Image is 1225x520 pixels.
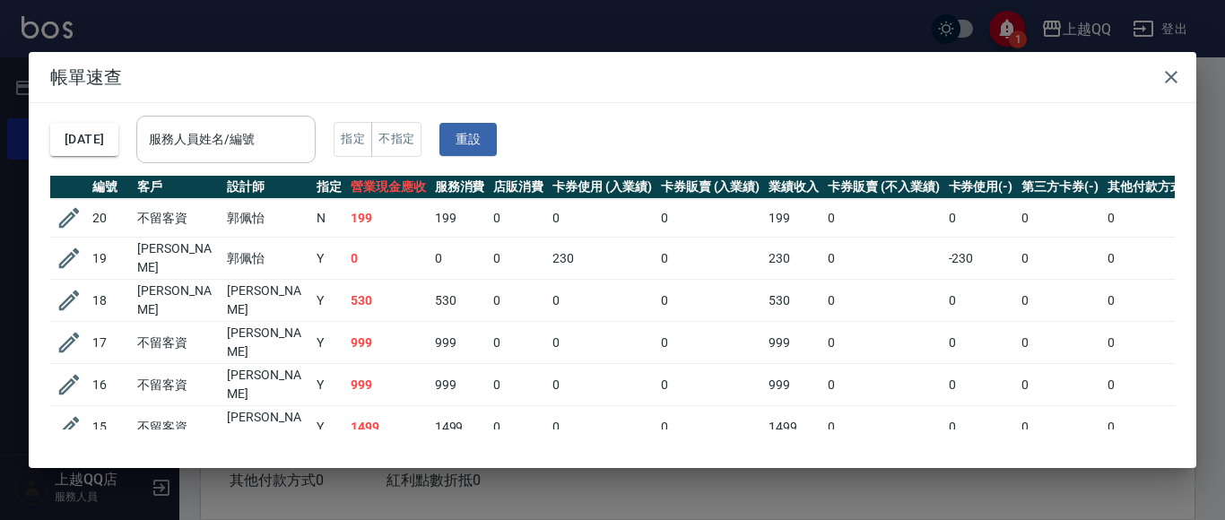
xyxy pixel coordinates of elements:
[430,364,490,406] td: 999
[489,280,548,322] td: 0
[88,199,133,238] td: 20
[88,322,133,364] td: 17
[823,322,943,364] td: 0
[944,199,1018,238] td: 0
[88,280,133,322] td: 18
[312,322,346,364] td: Y
[944,406,1018,448] td: 0
[1103,238,1202,280] td: 0
[1103,406,1202,448] td: 0
[1103,199,1202,238] td: 0
[222,364,312,406] td: [PERSON_NAME]
[430,280,490,322] td: 530
[656,322,765,364] td: 0
[764,364,823,406] td: 999
[489,238,548,280] td: 0
[656,406,765,448] td: 0
[1017,322,1103,364] td: 0
[430,176,490,199] th: 服務消費
[312,364,346,406] td: Y
[548,238,656,280] td: 230
[548,199,656,238] td: 0
[222,176,312,199] th: 設計師
[430,238,490,280] td: 0
[764,406,823,448] td: 1499
[764,199,823,238] td: 199
[656,238,765,280] td: 0
[430,322,490,364] td: 999
[1017,176,1103,199] th: 第三方卡券(-)
[656,280,765,322] td: 0
[1103,280,1202,322] td: 0
[944,176,1018,199] th: 卡券使用(-)
[222,322,312,364] td: [PERSON_NAME]
[430,406,490,448] td: 1499
[489,199,548,238] td: 0
[439,123,497,156] button: 重設
[1103,364,1202,406] td: 0
[656,199,765,238] td: 0
[764,322,823,364] td: 999
[334,122,372,157] button: 指定
[346,238,430,280] td: 0
[944,238,1018,280] td: -230
[88,238,133,280] td: 19
[346,176,430,199] th: 營業現金應收
[133,406,222,448] td: 不留客資
[346,364,430,406] td: 999
[1103,322,1202,364] td: 0
[133,199,222,238] td: 不留客資
[764,176,823,199] th: 業績收入
[823,364,943,406] td: 0
[346,322,430,364] td: 999
[133,280,222,322] td: [PERSON_NAME]
[823,406,943,448] td: 0
[548,322,656,364] td: 0
[50,123,118,156] button: [DATE]
[133,176,222,199] th: 客戶
[346,280,430,322] td: 530
[346,406,430,448] td: 1499
[222,280,312,322] td: [PERSON_NAME]
[656,364,765,406] td: 0
[1017,364,1103,406] td: 0
[29,52,1196,102] h2: 帳單速查
[312,406,346,448] td: Y
[548,364,656,406] td: 0
[88,364,133,406] td: 16
[1103,176,1202,199] th: 其他付款方式(-)
[823,280,943,322] td: 0
[312,176,346,199] th: 指定
[1017,280,1103,322] td: 0
[944,364,1018,406] td: 0
[88,176,133,199] th: 編號
[764,238,823,280] td: 230
[1017,406,1103,448] td: 0
[88,406,133,448] td: 15
[346,199,430,238] td: 199
[489,176,548,199] th: 店販消費
[222,199,312,238] td: 郭佩怡
[489,364,548,406] td: 0
[312,199,346,238] td: N
[944,322,1018,364] td: 0
[944,280,1018,322] td: 0
[133,364,222,406] td: 不留客資
[133,238,222,280] td: [PERSON_NAME]
[656,176,765,199] th: 卡券販賣 (入業績)
[430,199,490,238] td: 199
[1017,238,1103,280] td: 0
[548,406,656,448] td: 0
[222,238,312,280] td: 郭佩怡
[371,122,421,157] button: 不指定
[823,176,943,199] th: 卡券販賣 (不入業績)
[548,280,656,322] td: 0
[489,322,548,364] td: 0
[222,406,312,448] td: [PERSON_NAME]
[764,280,823,322] td: 530
[1017,199,1103,238] td: 0
[312,238,346,280] td: Y
[489,406,548,448] td: 0
[548,176,656,199] th: 卡券使用 (入業績)
[133,322,222,364] td: 不留客資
